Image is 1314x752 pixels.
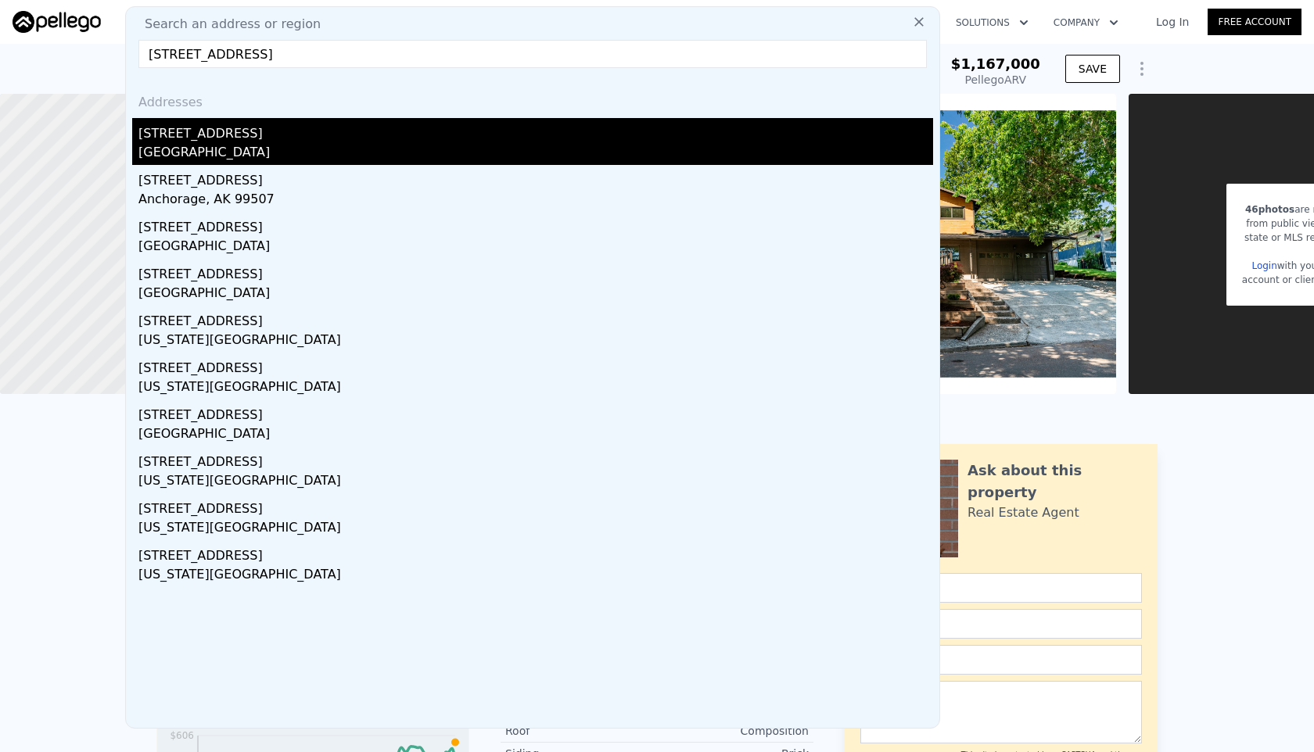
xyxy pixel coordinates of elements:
[1137,14,1208,30] a: Log In
[138,378,933,399] div: [US_STATE][GEOGRAPHIC_DATA]
[505,723,657,739] div: Roof
[138,212,933,237] div: [STREET_ADDRESS]
[13,11,101,33] img: Pellego
[1065,55,1120,83] button: SAVE
[138,353,933,378] div: [STREET_ADDRESS]
[138,306,933,331] div: [STREET_ADDRESS]
[860,573,1142,603] input: Name
[138,118,933,143] div: [STREET_ADDRESS]
[138,284,933,306] div: [GEOGRAPHIC_DATA]
[138,446,933,471] div: [STREET_ADDRESS]
[132,81,933,118] div: Addresses
[138,40,927,68] input: Enter an address, city, region, neighborhood or zip code
[860,609,1142,639] input: Email
[138,237,933,259] div: [GEOGRAPHIC_DATA]
[968,503,1079,522] div: Real Estate Agent
[138,565,933,587] div: [US_STATE][GEOGRAPHIC_DATA]
[138,471,933,493] div: [US_STATE][GEOGRAPHIC_DATA]
[138,424,933,446] div: [GEOGRAPHIC_DATA]
[1251,260,1276,271] a: Login
[138,190,933,212] div: Anchorage, AK 99507
[138,399,933,424] div: [STREET_ADDRESS]
[1126,53,1158,84] button: Show Options
[951,56,1040,72] span: $1,167,000
[138,331,933,353] div: [US_STATE][GEOGRAPHIC_DATA]
[943,9,1041,37] button: Solutions
[170,730,194,741] tspan: $606
[951,72,1040,88] div: Pellego ARV
[968,460,1142,503] div: Ask about this property
[138,165,933,190] div: [STREET_ADDRESS]
[138,259,933,284] div: [STREET_ADDRESS]
[1208,9,1301,35] a: Free Account
[138,540,933,565] div: [STREET_ADDRESS]
[138,143,933,165] div: [GEOGRAPHIC_DATA]
[138,518,933,540] div: [US_STATE][GEOGRAPHIC_DATA]
[138,493,933,518] div: [STREET_ADDRESS]
[657,723,809,739] div: Composition
[132,15,321,34] span: Search an address or region
[1041,9,1131,37] button: Company
[860,645,1142,675] input: Phone
[1245,204,1294,215] span: 46 photos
